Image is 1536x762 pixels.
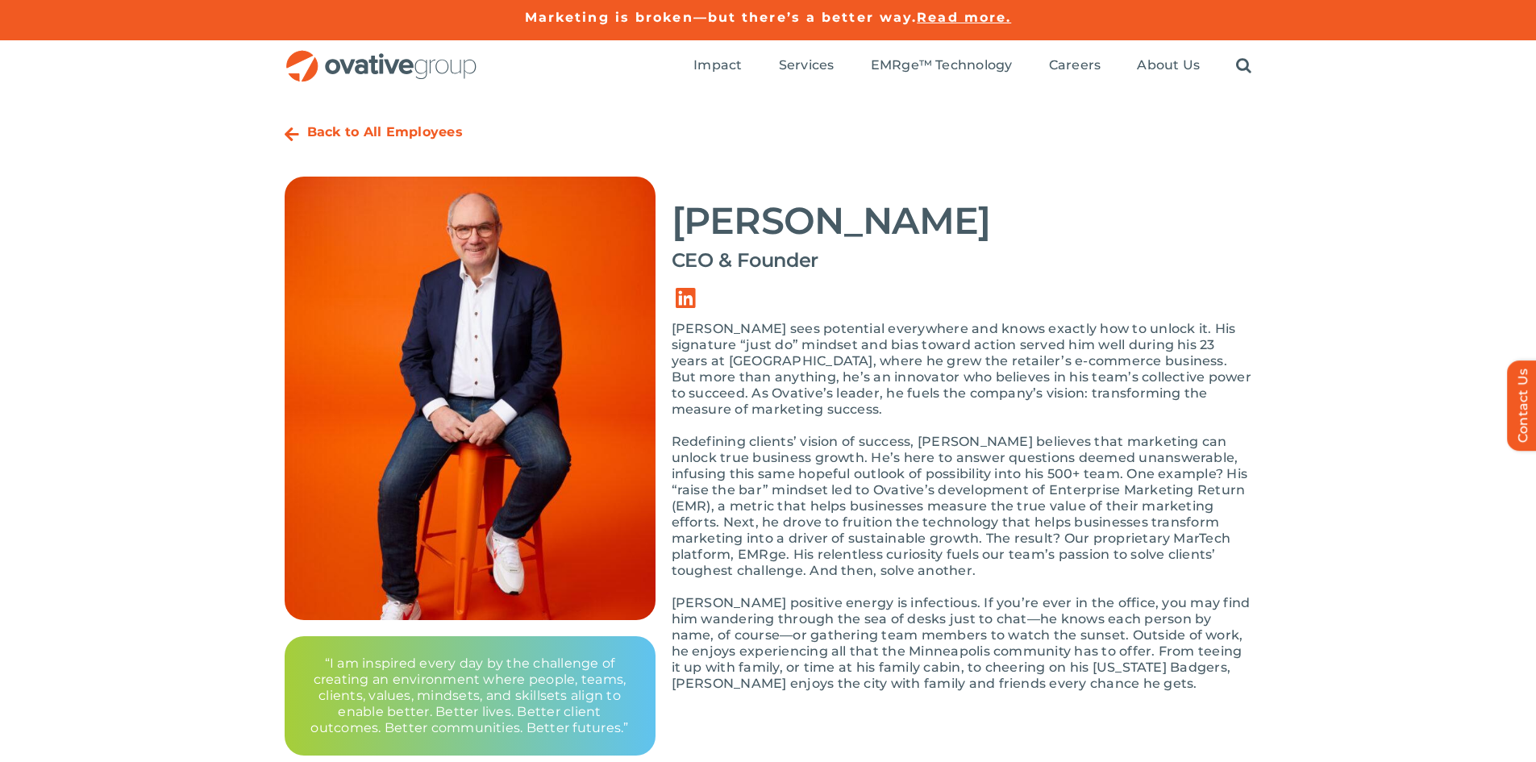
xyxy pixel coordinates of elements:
[1049,57,1101,73] span: Careers
[672,434,1252,579] p: Redefining clients’ vision of success, [PERSON_NAME] believes that marketing can unlock true busi...
[693,57,742,75] a: Impact
[871,57,1013,73] span: EMRge™ Technology
[672,595,1252,692] p: [PERSON_NAME] positive energy is infectious. If you’re ever in the office, you may find him wande...
[1236,57,1251,75] a: Search
[672,321,1252,418] p: [PERSON_NAME] sees potential everywhere and knows exactly how to unlock it. His signature “just d...
[285,48,478,64] a: OG_Full_horizontal_RGB
[672,201,1252,241] h2: [PERSON_NAME]
[917,10,1011,25] a: Read more.
[525,10,918,25] a: Marketing is broken—but there’s a better way.
[304,656,636,736] p: “I am inspired every day by the challenge of creating an environment where people, teams, clients...
[307,124,463,139] a: Back to All Employees
[664,276,709,321] a: Link to https://www.linkedin.com/in/dalenitschke/
[693,57,742,73] span: Impact
[1137,57,1200,75] a: About Us
[779,57,835,75] a: Services
[693,40,1251,92] nav: Menu
[779,57,835,73] span: Services
[285,177,656,620] img: Bio_-_Dale[1]
[1137,57,1200,73] span: About Us
[871,57,1013,75] a: EMRge™ Technology
[285,127,299,143] a: Link to https://ovative.com/about-us/people/
[672,249,1252,272] h4: CEO & Founder
[1049,57,1101,75] a: Careers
